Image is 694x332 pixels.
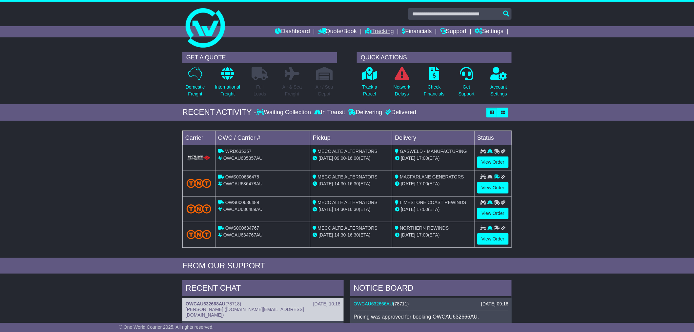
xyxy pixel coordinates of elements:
[392,131,475,145] td: Delivery
[459,84,475,97] p: Get Support
[119,324,214,330] span: © One World Courier 2025. All rights reserved.
[318,26,357,37] a: Quote/Book
[417,181,428,186] span: 17:00
[223,156,263,161] span: OWCAU635357AU
[401,207,415,212] span: [DATE]
[223,181,263,186] span: OWCAU636478AU
[214,67,240,101] a: InternationalFreight
[182,280,344,298] div: RECENT CHAT
[401,156,415,161] span: [DATE]
[362,67,378,101] a: Track aParcel
[313,206,390,213] div: - (ETA)
[186,301,225,306] a: OWCAU632668AU
[400,174,464,179] span: MACFARLANE GENERATORS
[394,84,410,97] p: Network Delays
[335,181,346,186] span: 14:30
[395,155,472,162] div: (ETA)
[362,84,377,97] p: Track a Parcel
[186,301,340,307] div: ( )
[400,149,467,154] span: GASWELD - MANUFACTURING
[335,232,346,238] span: 14:30
[477,182,509,194] a: View Order
[475,131,512,145] td: Status
[187,179,211,188] img: TNT_Domestic.png
[458,67,475,101] a: GetSupport
[215,84,240,97] p: International Freight
[319,181,333,186] span: [DATE]
[187,155,211,161] img: HiTrans.png
[347,181,359,186] span: 16:30
[347,232,359,238] span: 16:30
[223,232,263,238] span: OWCAU634767AU
[187,204,211,213] img: TNT_Domestic.png
[417,156,428,161] span: 17:00
[417,207,428,212] span: 17:00
[252,84,268,97] p: Full Loads
[477,156,509,168] a: View Order
[313,109,347,116] div: In Transit
[225,200,259,205] span: OWS000636489
[354,314,508,320] p: Pricing was approved for booking OWCAU632666AU.
[319,232,333,238] span: [DATE]
[400,225,449,231] span: NORTHERN REWINDS
[347,109,384,116] div: Delivering
[393,67,411,101] a: NetworkDelays
[395,232,472,239] div: (ETA)
[318,149,378,154] span: MECC ALTE ALTERNATORS
[335,207,346,212] span: 14:30
[401,232,415,238] span: [DATE]
[401,181,415,186] span: [DATE]
[182,52,337,63] div: GET A QUOTE
[335,156,346,161] span: 09:00
[491,84,507,97] p: Account Settings
[215,131,310,145] td: OWC / Carrier #
[225,225,259,231] span: OWS000634767
[313,301,340,307] div: [DATE] 10:18
[490,67,508,101] a: AccountSettings
[477,208,509,219] a: View Order
[357,52,512,63] div: QUICK ACTIONS
[310,131,392,145] td: Pickup
[354,301,508,307] div: ( )
[384,109,416,116] div: Delivered
[316,84,333,97] p: Air / Sea Depot
[313,232,390,239] div: - (ETA)
[318,174,378,179] span: MECC ALTE ALTERNATORS
[354,301,393,306] a: OWCAU632666AU
[319,207,333,212] span: [DATE]
[223,207,263,212] span: OWCAU636489AU
[424,67,445,101] a: CheckFinancials
[440,26,467,37] a: Support
[319,156,333,161] span: [DATE]
[400,200,466,205] span: LIMESTONE COAST REWINDS
[185,67,205,101] a: DomesticFreight
[225,174,259,179] span: OWS000636478
[350,280,512,298] div: NOTICE BOARD
[182,108,256,117] div: RECENT ACTIVITY -
[481,301,508,307] div: [DATE] 09:16
[225,149,252,154] span: WRD635357
[395,301,407,306] span: 78711
[395,180,472,187] div: (ETA)
[318,200,378,205] span: MECC ALTE ALTERNATORS
[187,230,211,239] img: TNT_Domestic.png
[256,109,313,116] div: Waiting Collection
[313,155,390,162] div: - (ETA)
[347,156,359,161] span: 16:00
[475,26,503,37] a: Settings
[182,261,512,271] div: FROM OUR SUPPORT
[186,307,304,318] span: [PERSON_NAME] ([DOMAIN_NAME][EMAIL_ADDRESS][DOMAIN_NAME])
[186,84,205,97] p: Domestic Freight
[417,232,428,238] span: 17:00
[347,207,359,212] span: 16:30
[402,26,432,37] a: Financials
[183,131,215,145] td: Carrier
[227,301,240,306] span: 78718
[282,84,302,97] p: Air & Sea Freight
[365,26,394,37] a: Tracking
[395,206,472,213] div: (ETA)
[275,26,310,37] a: Dashboard
[477,233,509,245] a: View Order
[424,84,445,97] p: Check Financials
[313,180,390,187] div: - (ETA)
